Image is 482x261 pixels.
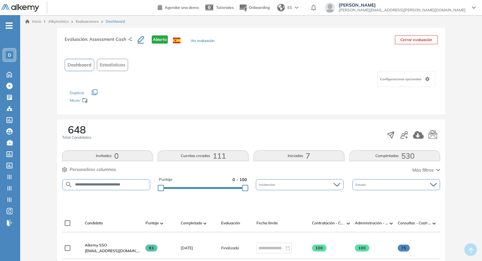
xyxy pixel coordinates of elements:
[259,182,276,187] span: Incidencias
[181,245,193,251] span: [DATE]
[76,19,99,24] a: Evaluaciones
[254,150,344,161] button: Iniciadas7
[158,3,199,11] a: Agendar una demo
[8,52,11,58] span: D
[221,245,239,251] span: Finalizado
[312,245,327,252] span: 100
[6,25,13,26] i: -
[216,5,234,10] span: Tutoriales
[62,166,116,173] button: Personalizar columnas
[412,167,440,173] button: Más filtros
[191,38,215,45] button: Ver evaluación
[106,19,125,24] span: Dashboard
[232,177,247,183] span: 0 - 100
[398,245,410,252] span: 75
[380,77,423,82] span: Configuraciones opcionales
[65,59,94,71] button: Dashboard
[347,222,350,224] img: [missing "en.ARROW_ALT" translation]
[355,220,388,226] span: Administración - Cash Out - C
[173,38,180,43] img: ESP
[62,135,91,140] span: Total Candidatos
[85,243,107,247] span: Alkemy SSO
[339,3,466,8] span: [PERSON_NAME]
[48,19,69,24] span: Alkymetrics
[70,166,116,173] span: Personalizar columnas
[68,62,91,68] span: Dashboard
[295,6,298,9] img: arrow
[221,220,240,226] span: Evaluación
[277,4,285,11] img: world
[287,5,292,10] span: ES
[145,245,158,252] span: 93
[356,182,367,187] span: Estado
[390,222,393,224] img: [missing "en.ARROW_ALT" translation]
[312,220,345,226] span: Contratación - Cash Out - C
[339,8,466,13] span: [PERSON_NAME][EMAIL_ADDRESS][PERSON_NAME][DOMAIN_NAME]
[160,222,163,224] img: [missing "en.ARROW_ALT" translation]
[70,95,133,107] div: Mover
[256,179,344,190] div: Incidencias
[256,220,278,226] span: Fecha límite
[350,150,440,161] button: Completadas530
[249,5,270,10] span: Onboarding
[65,181,73,189] img: SEARCH_ALT
[68,124,86,135] span: 648
[203,222,207,224] img: [missing "en.ARROW_ALT" translation]
[352,179,440,190] div: Estado
[181,220,202,226] span: Completado
[398,220,431,226] span: Consultas - Cash Out - C
[1,4,39,12] img: Logo
[97,59,128,71] button: Estadísticas
[85,242,140,248] a: Alkemy SSO
[100,62,125,68] span: Estadísticas
[165,5,199,10] span: Agendar una demo
[412,167,434,173] span: Más filtros
[85,220,103,226] span: Candidato
[158,150,249,161] button: Cuentas creadas111
[239,1,270,15] button: Onboarding
[377,71,435,87] div: Configuraciones opcionales
[85,248,140,254] span: [EMAIL_ADDRESS][DOMAIN_NAME]
[355,245,370,252] span: 100
[152,35,168,44] span: Abierta
[159,177,173,183] span: Puntaje
[65,35,138,49] h3: Evaluación
[87,36,132,42] span: : Assessment Cash -C
[145,220,159,226] span: Puntaje
[62,150,153,161] button: Invitados0
[70,90,84,95] span: Duplicar
[432,222,436,224] img: [missing "en.ARROW_ALT" translation]
[25,19,41,24] a: Inicio
[395,35,438,44] button: Cerrar evaluación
